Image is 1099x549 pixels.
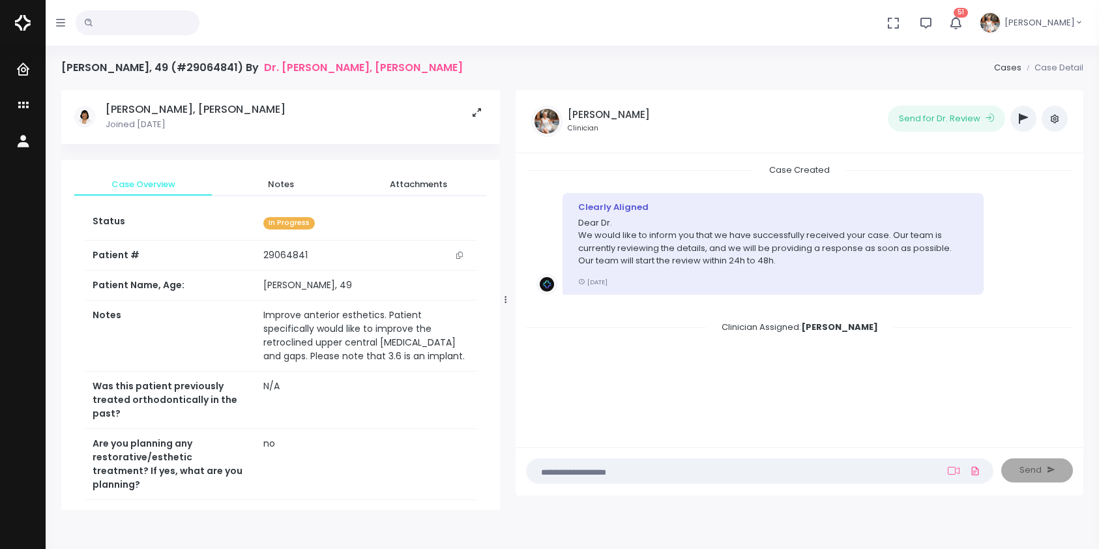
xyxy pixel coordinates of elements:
[85,301,256,372] th: Notes
[256,429,476,500] td: no
[568,109,650,121] h5: [PERSON_NAME]
[15,9,31,37] img: Logo Horizontal
[85,178,201,191] span: Case Overview
[85,429,256,500] th: Are you planning any restorative/esthetic treatment? If yes, what are you planning?
[85,372,256,429] th: Was this patient previously treated orthodontically in the past?
[1004,16,1075,29] span: [PERSON_NAME]
[256,271,476,301] td: [PERSON_NAME], 49
[1021,61,1083,74] li: Case Detail
[754,160,845,180] span: Case Created
[526,164,1073,434] div: scrollable content
[263,217,315,230] span: In Progress
[578,278,608,286] small: [DATE]
[256,301,476,372] td: Improve anterior esthetics. Patient specifically would like to improve the retroclined upper cent...
[85,500,256,544] th: Do you want to fix to Class 1 occlusion?
[994,61,1021,74] a: Cases
[256,500,476,544] td: You Choose For Me - Follow Clearly Aligned Recommendations
[967,459,983,482] a: Add Files
[85,271,256,301] th: Patient Name, Age:
[106,103,286,116] h5: [PERSON_NAME], [PERSON_NAME]
[954,8,968,18] span: 51
[61,90,500,510] div: scrollable content
[61,61,463,74] h4: [PERSON_NAME], 49 (#29064841) By
[222,178,339,191] span: Notes
[945,466,962,476] a: Add Loom Video
[801,321,878,333] b: [PERSON_NAME]
[578,216,968,267] p: Dear Dr. We would like to inform you that we have successfully received your case. Our team is cu...
[256,372,476,429] td: N/A
[264,61,463,74] a: Dr. [PERSON_NAME], [PERSON_NAME]
[360,178,476,191] span: Attachments
[706,317,894,337] span: Clinician Assigned:
[888,106,1005,132] button: Send for Dr. Review
[568,123,650,134] small: Clinician
[85,240,256,271] th: Patient #
[106,118,286,131] p: Joined [DATE]
[85,207,256,240] th: Status
[578,201,968,214] div: Clearly Aligned
[978,11,1002,35] img: Header Avatar
[256,241,476,271] td: 29064841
